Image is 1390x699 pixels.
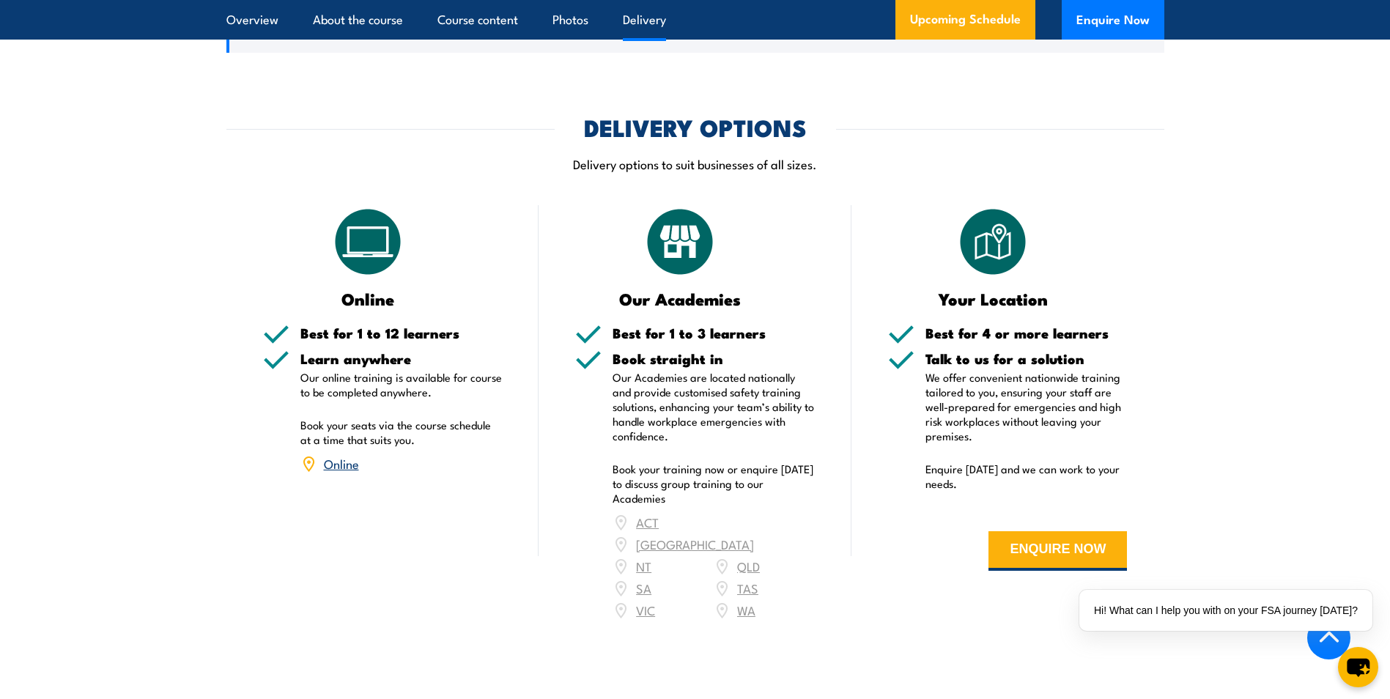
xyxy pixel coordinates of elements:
[613,352,815,366] h5: Book straight in
[925,352,1128,366] h5: Talk to us for a solution
[300,326,503,340] h5: Best for 1 to 12 learners
[584,116,807,137] h2: DELIVERY OPTIONS
[613,370,815,443] p: Our Academies are located nationally and provide customised safety training solutions, enhancing ...
[613,462,815,506] p: Book your training now or enquire [DATE] to discuss group training to our Academies
[226,155,1164,172] p: Delivery options to suit businesses of all sizes.
[324,454,359,472] a: Online
[925,370,1128,443] p: We offer convenient nationwide training tailored to you, ensuring your staff are well-prepared fo...
[988,531,1127,571] button: ENQUIRE NOW
[925,326,1128,340] h5: Best for 4 or more learners
[300,352,503,366] h5: Learn anywhere
[613,326,815,340] h5: Best for 1 to 3 learners
[300,418,503,447] p: Book your seats via the course schedule at a time that suits you.
[1079,590,1372,631] div: Hi! What can I help you with on your FSA journey [DATE]?
[300,370,503,399] p: Our online training is available for course to be completed anywhere.
[575,290,785,307] h3: Our Academies
[263,290,473,307] h3: Online
[888,290,1098,307] h3: Your Location
[925,462,1128,491] p: Enquire [DATE] and we can work to your needs.
[1338,647,1378,687] button: chat-button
